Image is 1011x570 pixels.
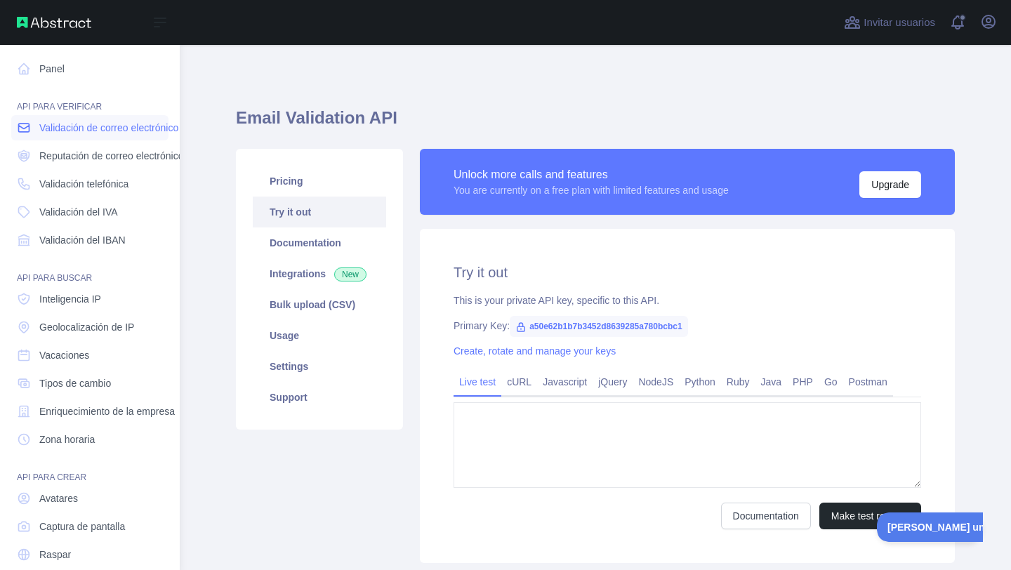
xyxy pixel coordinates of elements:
[11,227,168,253] a: Validación del IBAN
[39,150,183,161] font: Reputación de correo electrónico
[39,378,111,389] font: Tipos de cambio
[39,206,118,218] font: Validación del IVA
[253,351,386,382] a: Settings
[39,350,89,361] font: Vacaciones
[501,371,537,393] a: cURL
[253,289,386,320] a: Bulk upload (CSV)
[253,227,386,258] a: Documentation
[253,258,386,289] a: Integrations New
[39,234,126,246] font: Validación del IBAN
[877,512,983,542] iframe: Activar/desactivar soporte al cliente
[454,183,729,197] div: You are currently on a free plan with limited features and usage
[17,472,86,482] font: API PARA CREAR
[11,399,168,424] a: Enriquecimiento de la empresa
[843,371,893,393] a: Postman
[11,314,168,340] a: Geolocalización de IP
[819,503,921,529] button: Make test request
[39,322,134,333] font: Geolocalización de IP
[39,406,175,417] font: Enriquecimiento de la empresa
[39,63,65,74] font: Panel
[17,102,102,112] font: API PARA VERIFICAR
[11,9,158,20] font: [PERSON_NAME] una pregunta
[454,166,729,183] div: Unlock more calls and features
[11,171,168,197] a: Validación telefónica
[841,11,938,34] button: Invitar usuarios
[253,166,386,197] a: Pricing
[39,122,178,133] font: Validación de correo electrónico
[39,549,71,560] font: Raspar
[454,371,501,393] a: Live test
[721,503,811,529] a: Documentation
[17,17,91,28] img: API abstracta
[787,371,819,393] a: PHP
[253,320,386,351] a: Usage
[11,199,168,225] a: Validación del IVA
[721,371,755,393] a: Ruby
[633,371,679,393] a: NodeJS
[864,16,935,28] font: Invitar usuarios
[11,115,168,140] a: Validación de correo electrónico
[679,371,721,393] a: Python
[593,371,633,393] a: jQuery
[819,371,843,393] a: Go
[39,493,78,504] font: Avatares
[454,345,616,357] a: Create, rotate and manage your keys
[253,382,386,413] a: Support
[11,371,168,396] a: Tipos de cambio
[39,178,128,190] font: Validación telefónica
[334,267,366,281] span: New
[39,521,125,532] font: Captura de pantalla
[11,56,168,81] a: Panel
[859,171,921,198] button: Upgrade
[17,273,92,283] font: API PARA BUSCAR
[236,107,955,140] h1: Email Validation API
[11,514,168,539] a: Captura de pantalla
[11,343,168,368] a: Vacaciones
[11,427,168,452] a: Zona horaria
[11,542,168,567] a: Raspar
[454,319,921,333] div: Primary Key:
[39,293,101,305] font: Inteligencia IP
[454,263,921,282] h2: Try it out
[11,286,168,312] a: Inteligencia IP
[253,197,386,227] a: Try it out
[11,486,168,511] a: Avatares
[755,371,788,393] a: Java
[11,143,168,168] a: Reputación de correo electrónico
[537,371,593,393] a: Javascript
[510,316,688,337] span: a50e62b1b7b3452d8639285a780bcbc1
[454,293,921,307] div: This is your private API key, specific to this API.
[39,434,95,445] font: Zona horaria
